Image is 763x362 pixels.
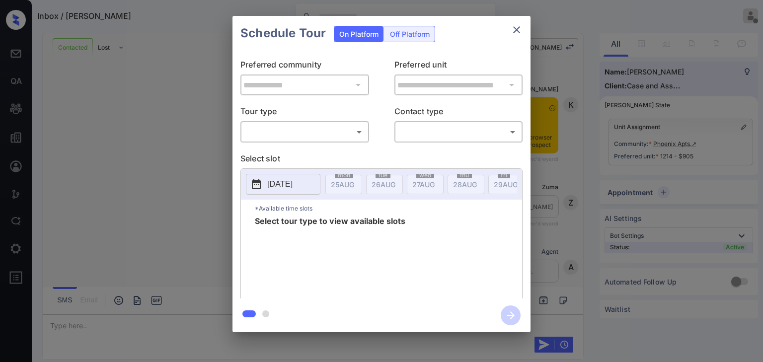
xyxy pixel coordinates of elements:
p: Preferred unit [394,59,523,74]
p: *Available time slots [255,200,522,217]
p: Select slot [240,152,523,168]
p: Preferred community [240,59,369,74]
div: Off Platform [385,26,435,42]
p: Tour type [240,105,369,121]
div: On Platform [334,26,383,42]
button: [DATE] [246,174,320,195]
p: Contact type [394,105,523,121]
p: [DATE] [267,178,293,190]
span: Select tour type to view available slots [255,217,405,296]
button: close [507,20,527,40]
h2: Schedule Tour [232,16,334,51]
